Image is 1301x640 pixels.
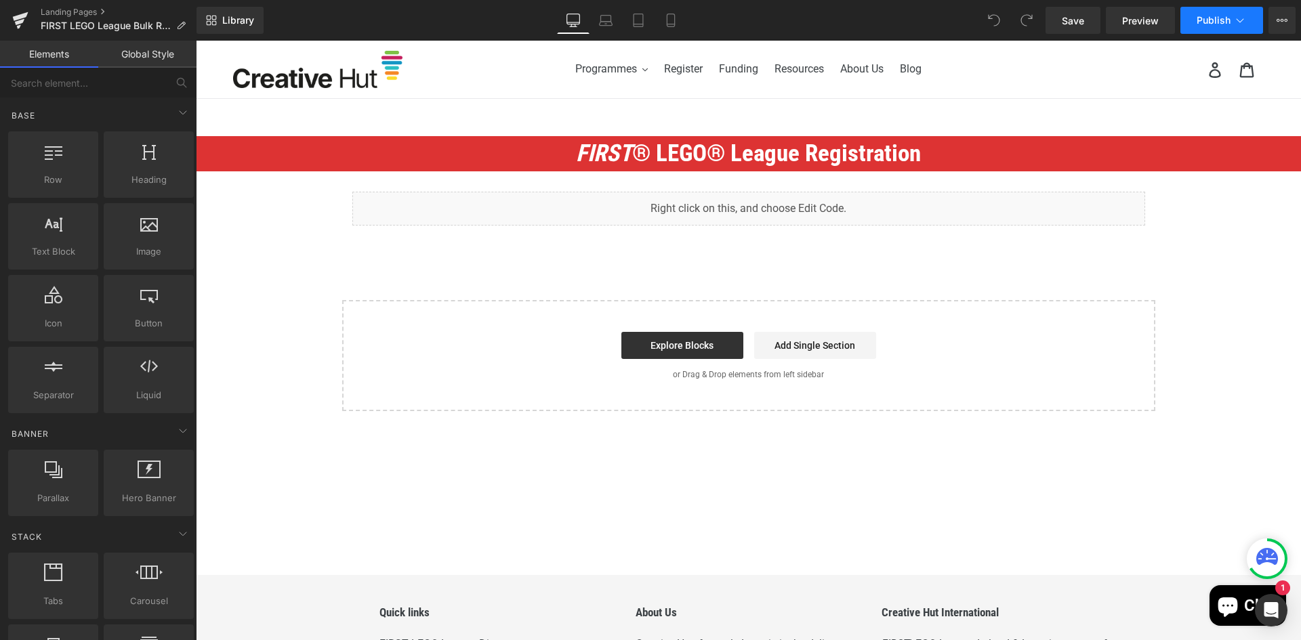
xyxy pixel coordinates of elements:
button: Publish [1180,7,1263,34]
div: Open Intercom Messenger [1255,594,1287,626]
a: Preview [1106,7,1175,34]
span: Text Block [12,244,94,259]
span: Row [12,173,94,187]
button: Programmes [373,18,459,39]
a: Laptop [590,7,622,34]
span: FIRST LEGO League Bulk Registration [41,20,171,31]
span: Carousel [108,594,190,608]
span: Save [1062,14,1084,28]
a: Funding [516,18,569,39]
span: Parallax [12,491,94,505]
span: Library [222,14,254,26]
span: Heading [108,173,190,187]
span: Liquid [108,388,190,402]
span: Separator [12,388,94,402]
span: Hero Banner [108,491,190,505]
strong: ® LEGO® League Registration [380,99,725,127]
span: Publish [1197,15,1231,26]
span: Programmes [379,22,441,35]
a: Explore Blocks [426,291,548,318]
span: About Us [644,22,688,35]
button: More [1268,7,1296,34]
button: Undo [980,7,1008,34]
a: Register [461,18,514,39]
a: Mobile [655,7,687,34]
span: Button [108,316,190,330]
inbox-online-store-chat: Shopify online store chat [1010,545,1094,589]
span: Base [10,109,37,122]
a: Global Style [98,41,197,68]
span: Image [108,244,190,259]
a: Blog [697,18,732,39]
a: About Us [638,18,695,39]
a: Desktop [557,7,590,34]
p: Quick links [184,565,351,578]
span: Icon [12,316,94,330]
span: Resources [579,22,628,35]
em: FIRST [686,597,714,610]
span: Banner [10,427,50,440]
span: Register [468,22,507,35]
img: FLL Ireland [37,10,207,47]
p: or Drag & Drop elements from left sidebar [168,329,938,339]
a: New Library [197,7,264,34]
a: Add Single Section [558,291,680,318]
span: Preview [1122,14,1159,28]
p: Creative Hut International [686,565,922,578]
span: Tabs [12,594,94,608]
span: Stack [10,530,43,543]
span: Blog [704,22,726,35]
p: About Us [440,565,665,578]
a: Tablet [622,7,655,34]
a: FIRST LEGO League Discover [184,597,325,610]
a: Resources [572,18,635,39]
a: Landing Pages [41,7,197,18]
i: FIRST [380,99,436,127]
p: LEGO League Ireland & Learnit are part of the group of companies. [686,595,922,628]
span: Funding [523,22,562,35]
button: Redo [1013,7,1040,34]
